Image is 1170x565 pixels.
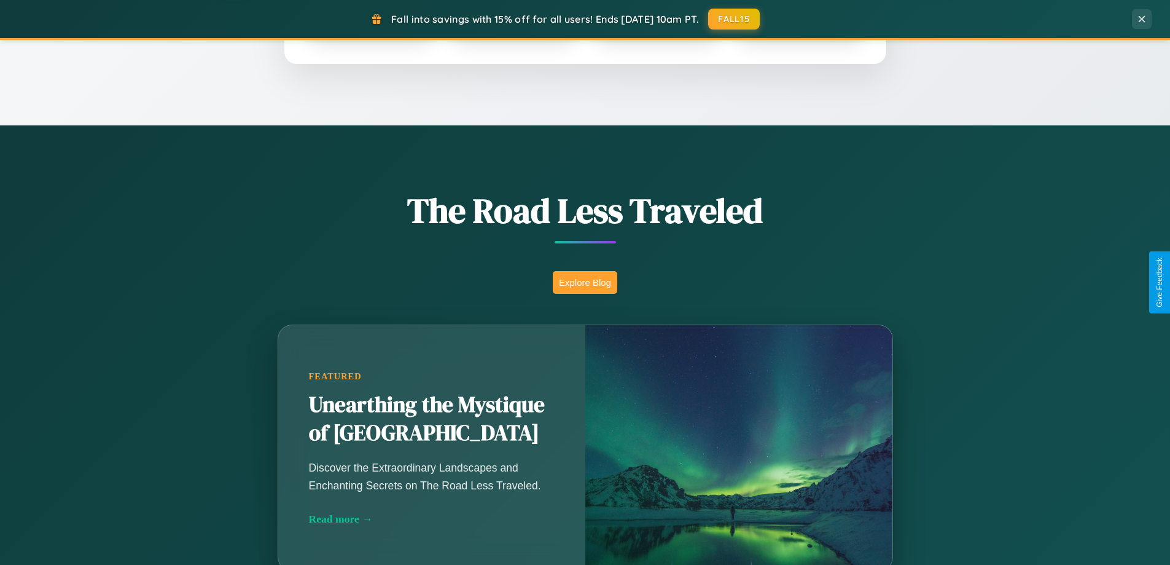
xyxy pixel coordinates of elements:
div: Read more → [309,513,555,526]
h1: The Road Less Traveled [217,187,954,234]
button: FALL15 [708,9,760,30]
span: Fall into savings with 15% off for all users! Ends [DATE] 10am PT. [391,13,699,25]
h2: Unearthing the Mystique of [GEOGRAPHIC_DATA] [309,391,555,448]
button: Explore Blog [553,271,617,294]
div: Give Feedback [1155,258,1164,307]
div: Featured [309,371,555,382]
p: Discover the Extraordinary Landscapes and Enchanting Secrets on The Road Less Traveled. [309,459,555,494]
